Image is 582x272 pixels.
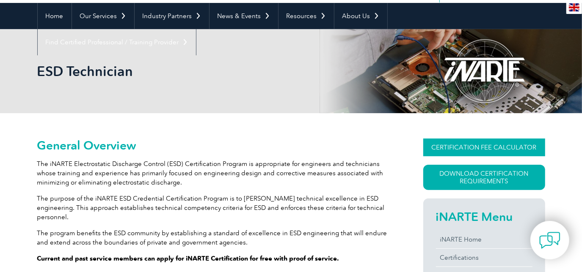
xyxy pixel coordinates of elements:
[135,3,209,29] a: Industry Partners
[37,194,393,222] p: The purpose of the iNARTE ESD Credential Certification Program is to [PERSON_NAME] technical exce...
[436,210,532,223] h2: iNARTE Menu
[569,3,579,11] img: en
[423,139,545,156] a: CERTIFICATION FEE CALCULATOR
[279,3,334,29] a: Resources
[38,3,72,29] a: Home
[210,3,278,29] a: News & Events
[37,63,362,79] h1: ESD Technician
[436,249,532,267] a: Certifications
[37,255,339,262] strong: Current and past service members can apply for iNARTE Certification for free with proof of service.
[72,3,134,29] a: Our Services
[37,228,393,247] p: The program benefits the ESD community by establishing a standard of excellence in ESD engineerin...
[38,29,196,55] a: Find Certified Professional / Training Provider
[539,230,560,251] img: contact-chat.png
[423,165,545,190] a: Download Certification Requirements
[37,139,393,152] h2: General Overview
[436,231,532,248] a: iNARTE Home
[37,159,393,187] p: The iNARTE Electrostatic Discharge Control (ESD) Certification Program is appropriate for enginee...
[334,3,387,29] a: About Us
